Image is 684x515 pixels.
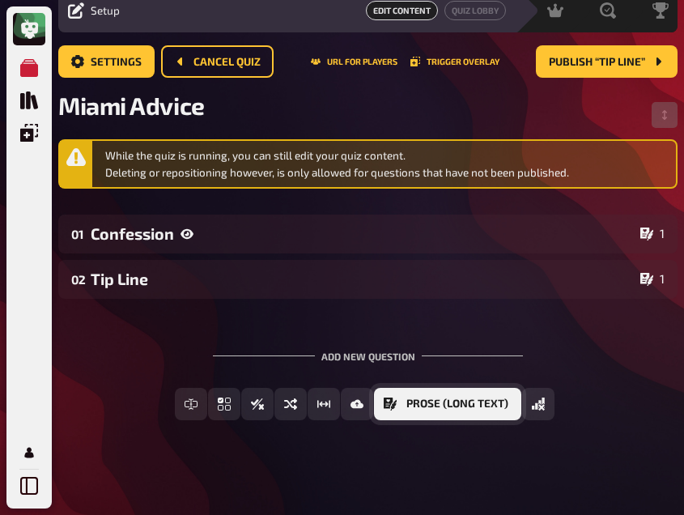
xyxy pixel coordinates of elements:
[13,52,45,84] a: My Quizzes
[58,91,205,120] span: Miami Advice
[91,270,634,288] div: Tip Line
[366,1,438,20] a: Edit Content
[175,388,207,420] button: Free Text Input
[652,102,678,128] button: Change Order
[13,84,45,117] a: Quiz Library
[13,117,45,149] a: Overlays
[522,388,554,420] button: Offline Question
[241,388,274,420] button: True / False
[213,325,523,375] div: Add new question
[444,1,506,20] button: Quiz Lobby
[536,45,678,78] button: Publish “Tip Line”
[193,57,261,68] span: Cancel Quiz
[640,228,665,240] div: 1
[208,388,240,420] button: Multiple Choice
[406,398,508,410] span: Prose (Long text)
[91,224,634,243] div: Confession
[640,273,665,286] div: 1
[13,436,45,469] a: Profile
[308,388,340,420] button: Estimation Question
[91,57,142,68] span: Settings
[71,272,84,287] div: 02
[311,57,397,66] button: URL for players
[58,45,155,78] button: Settings
[71,227,84,241] div: 01
[410,57,499,66] button: Trigger Overlay
[161,45,274,78] button: Cancel Quiz
[341,388,373,420] button: Image Answer
[91,4,120,17] span: Setup
[549,57,645,68] span: Publish “Tip Line”
[374,388,521,420] button: Prose (Long text)
[105,147,669,181] div: While the quiz is running, you can still edit your quiz content. Deleting or repositioning howeve...
[274,388,307,420] button: Sorting Question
